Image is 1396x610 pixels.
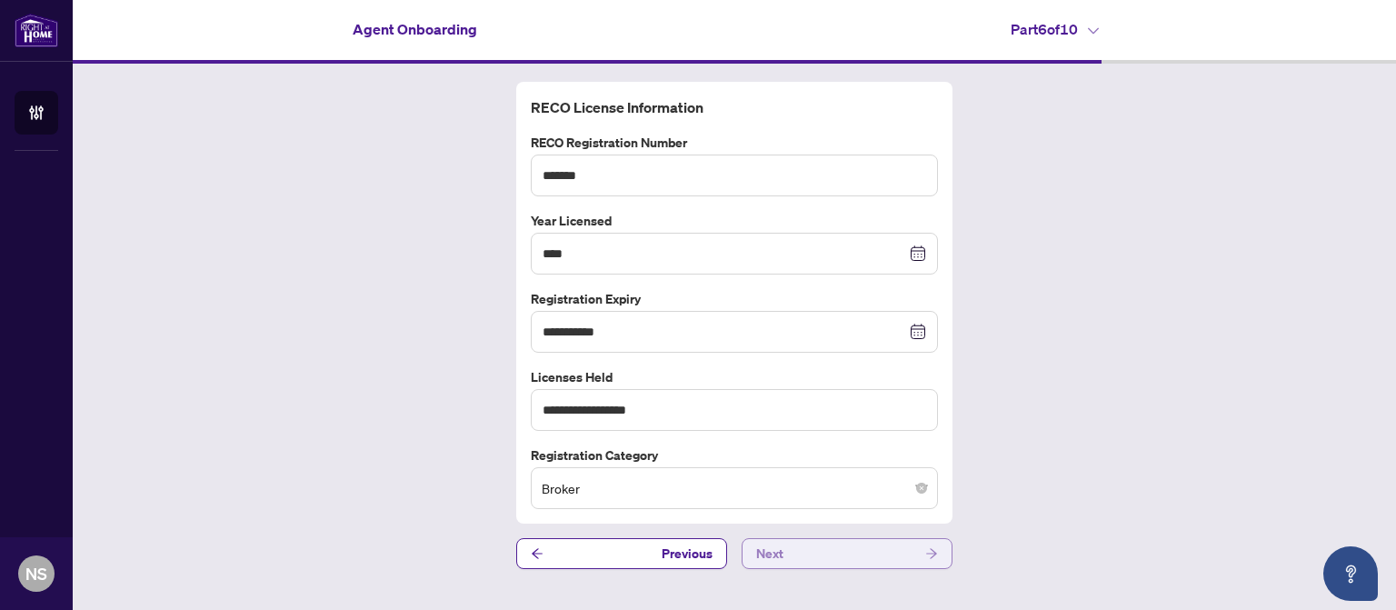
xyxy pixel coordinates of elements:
label: RECO Registration Number [531,133,938,153]
label: Registration Expiry [531,289,938,309]
h4: Part 6 of 10 [1011,18,1099,40]
span: Broker [542,471,927,505]
label: Registration Category [531,445,938,465]
span: Next [756,539,783,568]
img: logo [15,14,58,47]
button: Previous [516,538,727,569]
span: close-circle [916,483,927,494]
span: NS [25,561,47,586]
span: Previous [662,539,713,568]
button: Next [742,538,952,569]
h4: Agent Onboarding [353,18,477,40]
span: arrow-right [925,547,938,560]
span: arrow-left [531,547,543,560]
label: Licenses Held [531,367,938,387]
button: Open asap [1323,546,1378,601]
h4: RECO License Information [531,96,938,118]
label: Year Licensed [531,211,938,231]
